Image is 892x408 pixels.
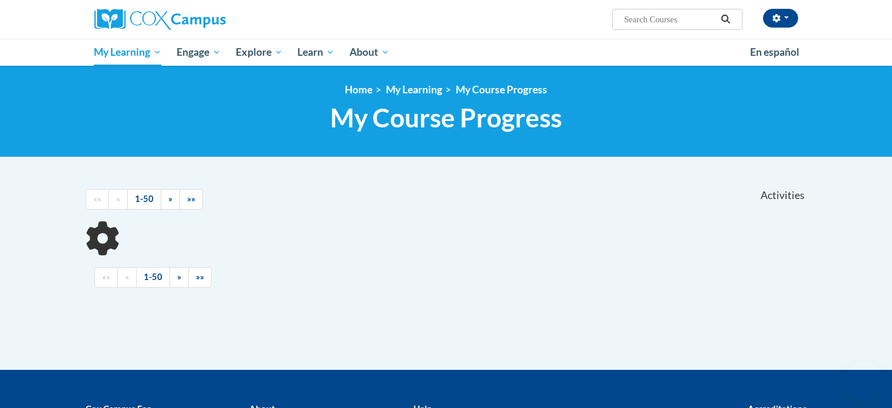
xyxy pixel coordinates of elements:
[761,189,805,202] span: Activities
[750,46,799,58] span: En español
[94,45,161,59] span: My Learning
[196,272,204,282] span: »»
[116,194,120,204] span: «
[94,267,118,288] a: Begining
[188,267,212,288] a: End
[187,194,195,204] span: »»
[342,39,397,66] a: About
[623,12,717,26] input: Search Courses
[717,12,734,26] button: Search
[94,9,226,30] img: Cox Campus
[161,189,180,210] a: Next
[179,189,203,210] a: End
[236,45,283,59] span: Explore
[763,9,798,28] button: Account Settings
[169,267,189,288] a: Next
[102,272,110,282] span: ««
[845,361,883,399] iframe: Button to launch messaging window
[108,189,128,210] a: Previous
[386,83,442,96] a: My Learning
[177,45,221,59] span: Engage
[136,267,170,288] a: 1-50
[87,39,169,66] a: My Learning
[169,39,228,66] a: Engage
[350,45,389,59] span: About
[86,189,109,210] a: Begining
[127,189,161,210] a: 1-50
[77,39,816,66] div: Main menu
[742,40,807,65] a: En español
[168,194,172,204] span: »
[297,45,334,59] span: Learn
[228,39,290,66] a: Explore
[125,272,129,282] span: «
[290,39,342,66] a: Learn
[330,102,562,133] span: My Course Progress
[94,9,317,30] a: Cox Campus
[345,83,372,96] a: Home
[456,83,547,96] a: My Course Progress
[177,272,181,282] span: »
[117,267,137,288] a: Previous
[93,194,101,204] span: ««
